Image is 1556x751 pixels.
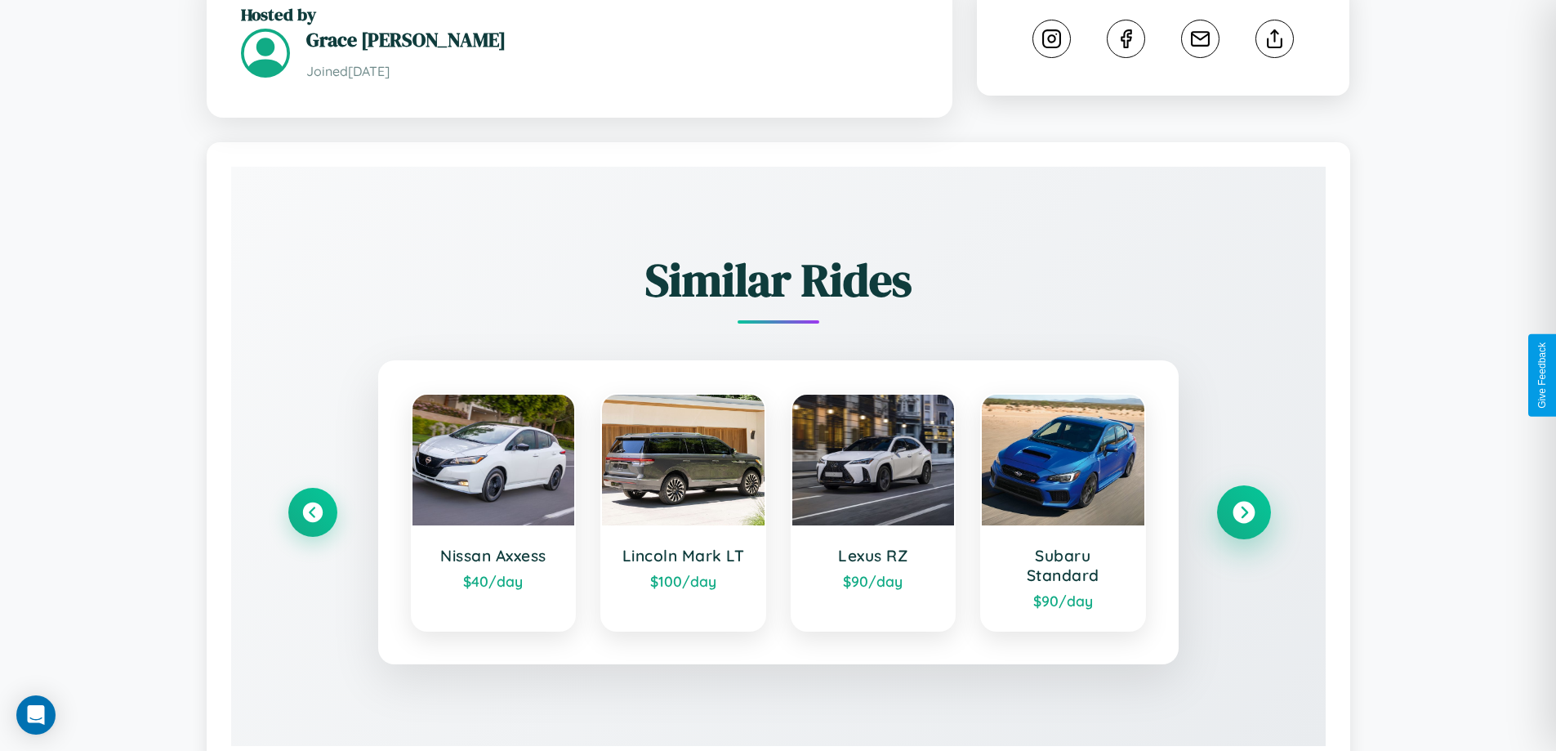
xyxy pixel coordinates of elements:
[791,393,956,632] a: Lexus RZ$90/day
[429,546,559,565] h3: Nissan Axxess
[600,393,766,632] a: Lincoln Mark LT$100/day
[998,592,1128,610] div: $ 90 /day
[618,572,748,590] div: $ 100 /day
[411,393,577,632] a: Nissan Axxess$40/day
[429,572,559,590] div: $ 40 /day
[306,26,918,53] h3: Grace [PERSON_NAME]
[980,393,1146,632] a: Subaru Standard$90/day
[618,546,748,565] h3: Lincoln Mark LT
[16,695,56,735] div: Open Intercom Messenger
[306,60,918,83] p: Joined [DATE]
[809,546,939,565] h3: Lexus RZ
[809,572,939,590] div: $ 90 /day
[241,2,918,26] h2: Hosted by
[1536,342,1548,409] div: Give Feedback
[288,248,1268,311] h2: Similar Rides
[998,546,1128,585] h3: Subaru Standard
